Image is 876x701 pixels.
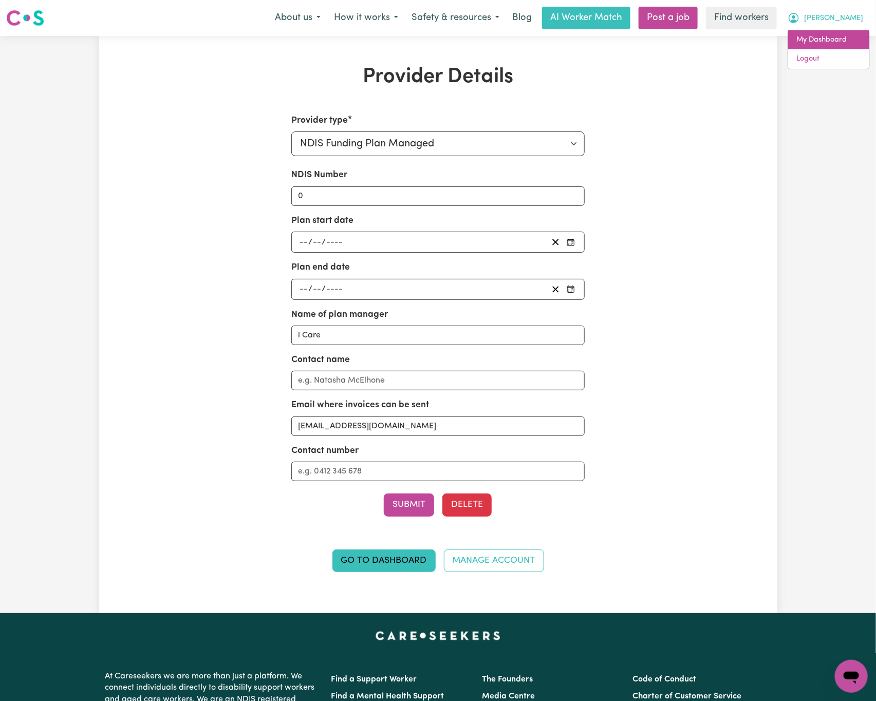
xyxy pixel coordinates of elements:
button: Submit [384,494,434,516]
label: Plan start date [291,214,353,228]
button: Pick your plan start date [564,235,578,249]
a: AI Worker Match [542,7,630,29]
a: Careseekers logo [6,6,44,30]
button: Clear plan end date [548,282,564,296]
a: Go to Dashboard [332,550,436,572]
div: My Account [788,30,870,69]
button: How it works [327,7,405,29]
input: -- [312,282,322,296]
span: / [322,285,326,294]
button: Safety & resources [405,7,506,29]
input: -- [299,282,308,296]
label: Name of plan manager [291,308,388,321]
input: ---- [326,235,343,249]
label: NDIS Number [291,168,347,182]
label: Provider type [291,114,348,127]
input: -- [312,235,322,249]
input: e.g. Natasha McElhone [291,371,585,390]
a: The Founders [482,675,533,684]
input: e.g. nat.mc@myplanmanager.com.au [291,416,585,436]
a: Careseekers home page [376,632,500,640]
button: About us [268,7,327,29]
a: Find workers [706,7,777,29]
a: Charter of Customer Service [632,692,741,700]
button: My Account [781,7,870,29]
input: -- [299,235,308,249]
h1: Provider Details [218,65,658,89]
label: Email where invoices can be sent [291,399,429,412]
a: Blog [506,7,538,29]
input: ---- [326,282,343,296]
input: e.g. 0412 345 678 [291,462,585,481]
button: Delete [442,494,492,516]
label: Plan end date [291,261,350,274]
a: Post a job [639,7,698,29]
a: My Dashboard [788,30,869,50]
input: e.g. MyPlanManager Pty. Ltd. [291,326,585,345]
a: Media Centre [482,692,535,700]
span: / [308,285,312,294]
span: / [308,238,312,247]
button: Pick your plan end date [564,282,578,296]
label: Contact number [291,444,359,458]
input: Enter your NDIS number [291,186,585,206]
a: Logout [788,49,869,69]
span: [PERSON_NAME] [804,13,863,24]
iframe: Button to launch messaging window [835,660,868,693]
a: Manage Account [444,550,544,572]
label: Contact name [291,353,350,367]
a: Code of Conduct [632,675,696,684]
span: / [322,238,326,247]
img: Careseekers logo [6,9,44,27]
a: Find a Support Worker [331,675,417,684]
button: Clear plan start date [548,235,564,249]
